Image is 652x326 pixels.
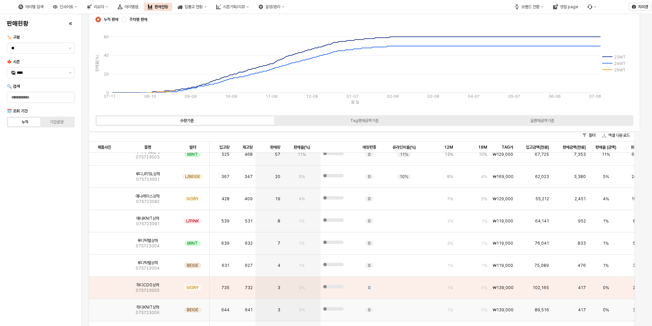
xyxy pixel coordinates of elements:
[136,177,160,182] span: 07S723001
[638,4,648,10] p: 지미경
[633,285,639,290] span: 2%
[222,196,229,202] span: 428
[245,307,253,313] span: 641
[633,263,639,268] span: 3%
[245,263,253,268] span: 627
[603,174,609,179] span: 5%
[50,120,63,124] div: 기간설정
[298,152,306,157] span: 11%
[603,218,609,224] span: 1%
[563,145,586,150] span: 판매금액(천원)
[136,288,160,293] span: 07S723005
[578,307,586,313] span: 417
[187,196,198,202] span: IVORY
[154,4,168,9] div: 판매현황
[574,174,586,179] span: 3,380
[362,145,376,150] span: 매장편중
[481,218,487,224] span: 1%
[124,4,138,9] div: 아이템맵
[7,84,20,89] span: 🔍 검색
[447,307,453,313] span: 1%
[144,3,172,11] button: 판매현황
[276,118,453,124] label: Tag판매금액기준
[578,218,586,224] span: 952
[278,263,280,268] span: 4
[98,145,111,150] span: 제품사진
[222,152,229,157] span: 525
[221,307,229,313] span: 644
[535,196,549,202] span: 55,212
[502,145,513,150] span: TAG가
[9,119,41,125] label: 누적
[368,174,371,179] span: 0
[114,3,142,11] button: 아이템맵
[400,174,408,179] span: 10%
[578,263,586,268] span: 476
[136,304,159,310] span: 하디KNIT상하
[447,285,453,290] span: 1%
[244,152,253,157] span: 468
[275,174,280,179] span: 20
[60,4,73,9] div: 인사이트
[447,196,453,202] span: 7%
[535,307,549,313] span: 89,516
[21,120,28,124] div: 누적
[136,310,160,315] span: 07S723006
[136,282,159,288] span: 하디CDG상하
[136,221,160,227] span: 07S723081
[187,285,198,290] span: IVORY
[245,241,253,246] span: 632
[83,3,112,11] button: 리오더
[481,196,487,202] span: 5%
[479,152,487,157] span: 10%
[7,20,29,27] h4: 판매현황
[493,218,513,224] span: ₩119,000
[184,4,203,9] div: 입출고 현황
[481,307,487,313] span: 0%
[580,131,598,139] button: 필터
[631,145,641,150] span: 회수율
[212,3,253,11] button: 시즌기획/리뷰
[187,241,198,246] span: MINT
[599,131,633,139] button: 엑셀 다운로드
[187,152,198,157] span: MINT
[603,307,609,313] span: 0%
[595,145,616,150] span: 판매율 (금액)
[275,196,280,202] span: 19
[219,145,229,150] span: 입고량
[254,3,288,11] button: 설정/관리
[94,4,104,9] div: 리오더
[136,193,160,199] span: 애나레이스상하
[481,241,487,246] span: 1%
[493,285,514,290] span: ₩139,000
[368,218,371,224] span: 0
[278,218,280,224] span: 8
[221,285,229,290] span: 735
[400,152,408,157] span: 11%
[185,174,200,179] span: L/BEIGE
[453,118,631,124] label: 실판매금액기준
[447,174,453,179] span: 8%
[174,3,211,11] button: 입출고 현황
[575,196,586,202] span: 2,451
[7,35,20,40] span: 🏷️ 구분
[136,216,159,221] span: 애나KNIT상하
[368,241,371,246] span: 0
[278,285,280,290] span: 3
[530,118,554,123] div: 실판매금액기준
[578,285,586,290] span: 417
[603,241,609,246] span: 1%
[223,4,245,9] div: 시즌기획/리뷰
[493,174,514,179] span: ₩169,000
[294,145,310,150] span: 판매율(%)
[560,4,578,9] div: 영업 page
[299,174,305,179] span: 5%
[129,17,147,22] span: 주차별 판매
[392,145,416,150] span: 온라인비율(%)
[66,68,74,78] button: 제안 사항 표시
